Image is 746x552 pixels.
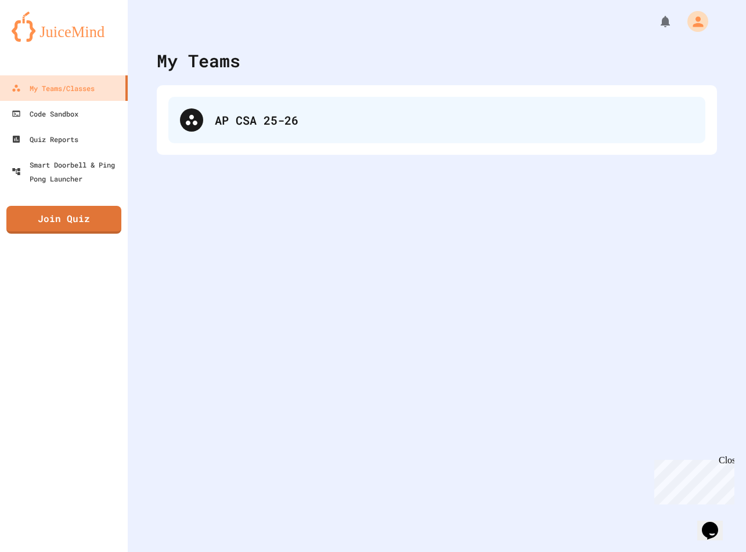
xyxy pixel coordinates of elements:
div: Code Sandbox [12,107,78,121]
div: AP CSA 25-26 [215,111,694,129]
div: AP CSA 25-26 [168,97,705,143]
div: Smart Doorbell & Ping Pong Launcher [12,158,123,186]
div: My Teams [157,48,240,74]
div: My Account [675,8,711,35]
iframe: chat widget [650,455,734,504]
div: My Notifications [637,12,675,31]
iframe: chat widget [697,506,734,540]
img: logo-orange.svg [12,12,116,42]
a: Join Quiz [6,206,121,234]
div: Chat with us now!Close [5,5,80,74]
div: My Teams/Classes [12,81,95,95]
div: Quiz Reports [12,132,78,146]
